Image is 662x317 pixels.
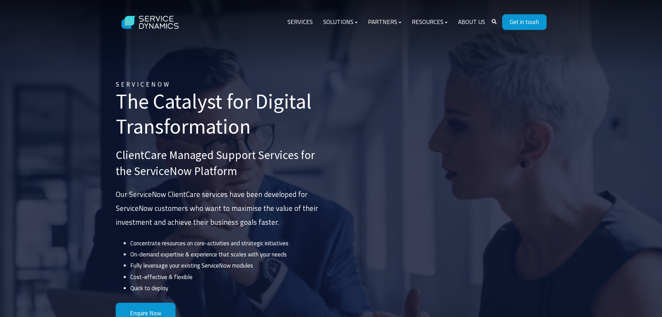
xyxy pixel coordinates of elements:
li: Quick to deploy [130,283,324,294]
a: Solutions [318,14,363,31]
li: On-demand expertise & experience that scales with your needs [130,249,324,260]
li: Cost-effective & flexible [130,271,324,283]
h3: ClientCare Managed Support Services for the ServiceNow Platform [116,147,324,179]
a: Partners [363,14,407,31]
img: Service Dynamics Logo - White [116,9,185,36]
a: About Us [453,14,490,31]
p: Our ServiceNow ClientCare services have been developed for ServiceNow customers who want to maxim... [116,188,324,229]
div: Navigation Menu [282,14,490,31]
li: Concentrate resources on core-activities and strategic initiatives [130,238,324,249]
a: Get in touch [502,14,547,30]
h1: The Catalyst for Digital Transformation [116,89,324,139]
a: Resources [407,14,453,31]
li: Fully leveraage your existing ServiceNow modules [130,260,324,271]
h5: SERVICENOW [116,80,324,89]
a: Services [282,14,318,31]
